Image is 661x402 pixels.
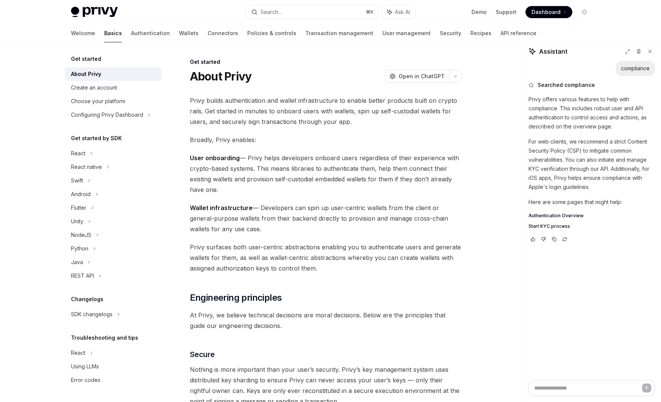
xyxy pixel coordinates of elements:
[496,8,516,16] a: Support
[305,24,373,42] a: Transaction management
[71,310,112,319] div: SDK changelogs
[71,110,143,119] div: Configuring Privy Dashboard
[71,54,101,63] h5: Get started
[190,203,462,234] span: — Developers can spin up user-centric wallets from the client or general-purpose wallets from the...
[528,213,655,219] a: Authentication Overview
[190,242,462,274] span: Privy surfaces both user-centric abstractions enabling you to authenticate users and generate wal...
[366,9,374,15] span: ⌘ K
[190,349,215,360] span: Secure
[71,70,101,79] div: About Privy
[190,154,240,162] strong: User onboarding
[71,376,100,385] div: Error codes
[532,8,561,16] span: Dashboard
[525,6,572,18] a: Dashboard
[528,81,655,89] button: Searched compliance
[246,5,378,19] button: Search...⌘K
[471,8,487,16] a: Demo
[71,7,118,17] img: light logo
[71,217,83,226] div: Unity
[71,190,91,199] div: Android
[65,94,162,108] a: Choose your platform
[190,292,282,304] span: Engineering principles
[382,24,431,42] a: User management
[71,162,102,172] div: React native
[71,176,83,185] div: Swift
[71,271,94,280] div: REST API
[190,310,462,331] span: At Privy, we believe technical decisions are moral decisions. Below are the principles that guide...
[528,213,584,219] span: Authentication Overview
[71,362,99,371] div: Using LLMs
[385,70,449,83] button: Open in ChatGPT
[71,24,95,42] a: Welcome
[190,58,462,66] div: Get started
[538,81,595,89] span: Searched compliance
[539,47,567,56] span: Assistant
[71,348,85,357] div: React
[528,137,655,192] p: For web clients, we recommend a strict Content Security Policy (CSP) to mitigate common vulnerabi...
[71,244,88,253] div: Python
[528,198,655,207] p: Here are some pages that might help:
[528,95,655,131] p: Privy offers various features to help with compliance. This includes robust user and API authenti...
[642,383,651,393] button: Send message
[528,223,655,229] a: Start KYC process
[190,70,252,83] h1: About Privy
[71,230,91,240] div: NodeJS
[247,24,296,42] a: Policies & controls
[395,8,410,16] span: Ask AI
[208,24,238,42] a: Connectors
[71,97,125,106] div: Choose your platform
[71,295,103,304] h5: Changelogs
[71,203,86,212] div: Flutter
[65,81,162,94] a: Create an account
[65,67,162,81] a: About Privy
[179,24,199,42] a: Wallets
[382,5,415,19] button: Ask AI
[578,6,590,18] button: Toggle dark mode
[440,24,461,42] a: Security
[71,83,117,92] div: Create an account
[501,24,536,42] a: API reference
[621,65,650,72] div: compliance
[190,95,462,127] span: Privy builds authentication and wallet infrastructure to enable better products built on crypto r...
[190,135,462,145] span: Broadly, Privy enables:
[470,24,492,42] a: Recipes
[65,373,162,387] a: Error codes
[104,24,122,42] a: Basics
[399,73,445,80] span: Open in ChatGPT
[65,360,162,373] a: Using LLMs
[190,204,253,212] strong: Wallet infrastructure
[190,153,462,195] span: — Privy helps developers onboard users regardless of their experience with crypto-based systems. ...
[71,134,122,143] h5: Get started by SDK
[260,8,282,17] div: Search...
[71,258,83,267] div: Java
[131,24,170,42] a: Authentication
[71,333,138,342] h5: Troubleshooting and tips
[71,149,85,158] div: React
[528,223,570,229] span: Start KYC process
